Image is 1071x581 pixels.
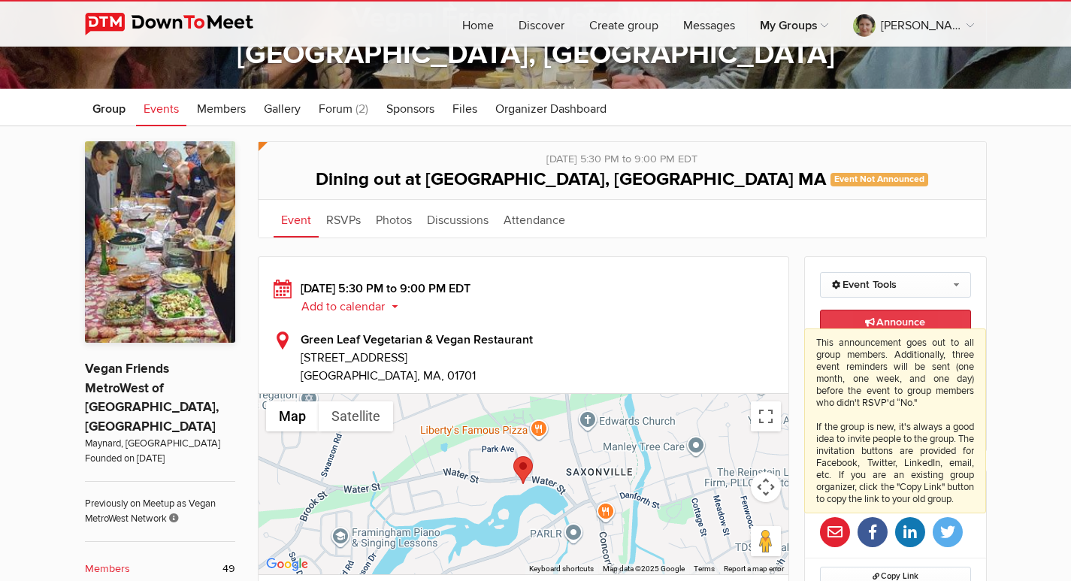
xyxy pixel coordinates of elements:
[316,168,826,190] span: Dining out at [GEOGRAPHIC_DATA], [GEOGRAPHIC_DATA] MA
[301,300,410,313] button: Add to calendar
[488,89,614,126] a: Organizer Dashboard
[85,452,235,466] span: Founded on [DATE]
[92,101,126,117] span: Group
[386,101,434,117] span: Sponsors
[820,471,971,507] h2: Share Event
[85,89,133,126] a: Group
[841,2,986,47] a: [PERSON_NAME]
[311,89,376,126] a: Forum (2)
[319,401,393,431] button: Show satellite imagery
[507,2,576,47] a: Discover
[748,2,840,47] a: My Groups
[495,101,607,117] span: Organizer Dashboard
[144,101,179,117] span: Events
[445,89,485,126] a: Files
[222,561,235,577] span: 49
[820,414,852,432] span: Going
[419,200,496,238] a: Discussions
[751,526,781,556] button: Drag Pegman onto the map to open Street View
[724,564,784,573] a: Report a map error
[319,200,368,238] a: RSVPs
[671,2,747,47] a: Messages
[355,101,368,117] span: (2)
[301,368,476,383] span: [GEOGRAPHIC_DATA], MA, 01701
[496,200,573,238] a: Attendance
[694,564,715,573] a: Terms (opens in new tab)
[85,361,219,435] a: Vegan Friends MetroWest of [GEOGRAPHIC_DATA], [GEOGRAPHIC_DATA]
[266,401,319,431] button: Show street map
[964,414,971,432] b: 2
[820,360,971,386] a: I'm going
[379,89,442,126] a: Sponsors
[368,200,419,238] a: Photos
[830,173,928,186] span: Event Not Announced
[274,200,319,238] a: Event
[274,142,971,168] div: [DATE] 5:30 PM to 9:00 PM EDT
[751,472,781,502] button: Map camera controls
[256,89,308,126] a: Gallery
[319,101,352,117] span: Forum
[301,349,774,367] span: [STREET_ADDRESS]
[136,89,186,126] a: Events
[820,272,971,298] a: Event Tools
[85,481,235,526] span: Previously on Meetup as Vegan MetroWest Network
[264,101,301,117] span: Gallery
[603,564,685,573] span: Map data ©2025 Google
[197,101,246,117] span: Members
[85,13,277,35] img: DownToMeet
[274,280,774,316] div: [DATE] 5:30 PM to 9:00 PM EDT
[751,401,781,431] button: Toggle fullscreen view
[452,101,477,117] span: Files
[85,561,130,577] b: Members
[529,564,594,574] button: Keyboard shortcuts
[262,555,312,574] a: Open this area in Google Maps (opens a new window)
[85,437,235,451] span: Maynard, [GEOGRAPHIC_DATA]
[865,316,925,328] span: Announce
[189,89,253,126] a: Members
[820,310,971,335] a: AnnounceThis announcement goes out to all group members. Additionally, three event reminders will...
[85,561,235,577] a: Members 49
[262,555,312,574] img: Google
[85,141,235,342] img: Vegan Friends MetroWest of Boston, MA
[301,332,533,347] b: Green Leaf Vegetarian & Vegan Restaurant
[873,571,918,581] span: Copy Link
[450,2,506,47] a: Home
[577,2,670,47] a: Create group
